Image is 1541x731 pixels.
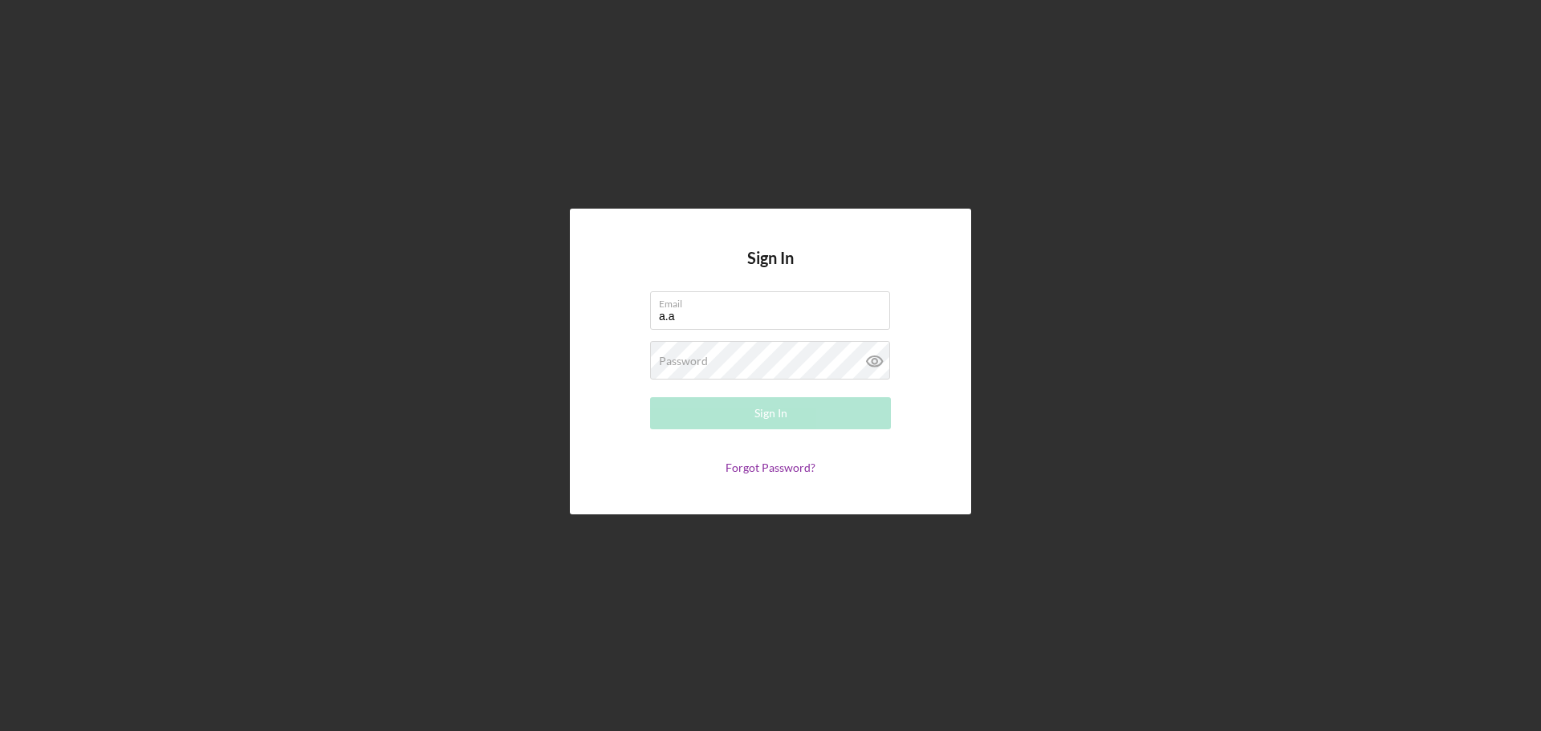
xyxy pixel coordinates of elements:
label: Email [659,292,890,310]
label: Password [659,355,708,368]
div: Sign In [754,397,787,429]
button: Sign In [650,397,891,429]
h4: Sign In [747,249,794,291]
a: Forgot Password? [726,461,815,474]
